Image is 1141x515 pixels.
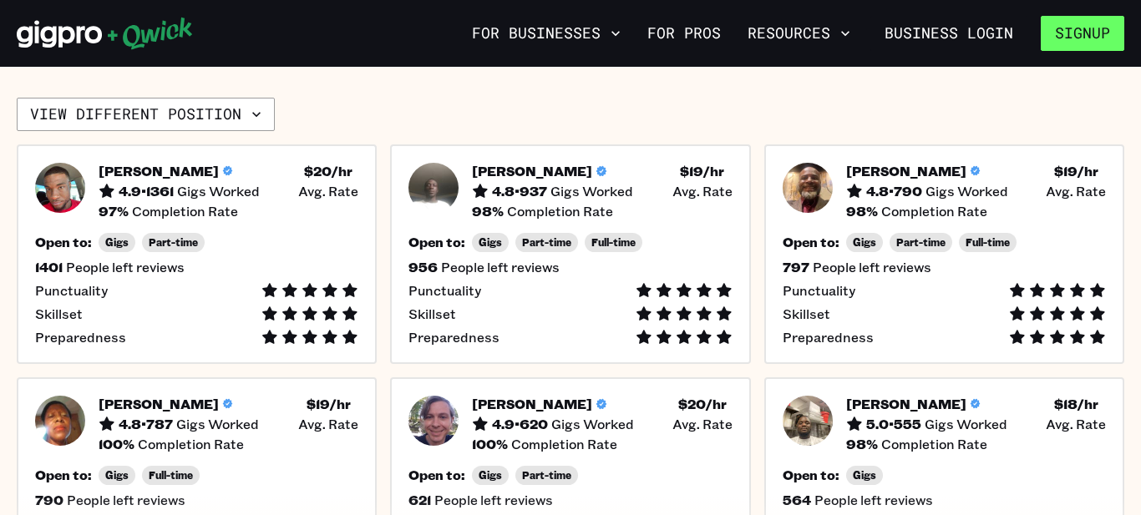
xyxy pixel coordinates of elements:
[441,259,560,275] span: People left reviews
[304,163,352,179] h5: $ 20 /hr
[149,236,198,249] span: Part-time
[17,144,377,364] button: Pro headshot[PERSON_NAME]4.9•1361Gigs Worked$20/hr Avg. Rate97%Completion RateOpen to:GigsPart-ti...
[881,203,987,220] span: Completion Rate
[408,234,465,250] h5: Open to:
[764,144,1124,364] button: Pro headshot[PERSON_NAME]4.8•790Gigs Worked$19/hr Avg. Rate98%Completion RateOpen to:GigsPart-tim...
[105,236,129,249] span: Gigs
[35,259,63,275] h5: 1401
[741,19,857,48] button: Resources
[17,98,275,131] button: View different position
[846,396,966,412] h5: [PERSON_NAME]
[492,183,547,199] h5: 4.8 • 937
[465,19,627,48] button: For Businesses
[783,329,874,346] span: Preparedness
[177,183,260,199] span: Gigs Worked
[846,203,878,220] h5: 98 %
[479,469,502,482] span: Gigs
[35,329,126,346] span: Preparedness
[492,416,548,432] h5: 4.9 • 620
[1046,416,1106,432] span: Avg. Rate
[783,259,809,275] h5: 797
[105,469,129,482] span: Gigs
[472,163,592,179] h5: [PERSON_NAME]
[813,259,931,275] span: People left reviews
[35,282,108,299] span: Punctuality
[99,163,219,179] h5: [PERSON_NAME]
[866,183,922,199] h5: 4.8 • 790
[966,236,1010,249] span: Full-time
[298,183,358,199] span: Avg. Rate
[680,163,724,179] h5: $ 19 /hr
[35,163,85,213] img: Pro headshot
[35,467,92,483] h5: Open to:
[550,183,633,199] span: Gigs Worked
[408,163,459,213] img: Pro headshot
[522,469,571,482] span: Part-time
[298,416,358,432] span: Avg. Rate
[408,282,481,299] span: Punctuality
[408,396,459,446] img: Pro headshot
[479,236,502,249] span: Gigs
[138,436,244,452] span: Completion Rate
[408,492,431,508] h5: 621
[35,234,92,250] h5: Open to:
[783,396,833,446] img: Pro headshot
[119,183,174,199] h5: 4.9 • 1361
[99,203,129,220] h5: 97 %
[846,436,878,452] h5: 98 %
[1041,16,1124,51] button: Signup
[591,236,636,249] span: Full-time
[99,436,134,452] h5: 100 %
[149,469,193,482] span: Full-time
[408,467,465,483] h5: Open to:
[783,282,855,299] span: Punctuality
[472,203,504,220] h5: 98 %
[870,16,1027,51] a: Business Login
[522,236,571,249] span: Part-time
[814,492,933,508] span: People left reviews
[408,305,456,322] span: Skillset
[390,144,750,364] button: Pro headshot[PERSON_NAME]4.8•937Gigs Worked$19/hr Avg. Rate98%Completion RateOpen to:GigsPart-tim...
[925,183,1008,199] span: Gigs Worked
[119,416,173,432] h5: 4.8 • 787
[678,396,727,412] h5: $ 20 /hr
[925,416,1007,432] span: Gigs Worked
[132,203,238,220] span: Completion Rate
[853,236,876,249] span: Gigs
[783,234,839,250] h5: Open to:
[434,492,553,508] span: People left reviews
[783,492,811,508] h5: 564
[408,259,438,275] h5: 956
[641,19,728,48] a: For Pros
[783,305,830,322] span: Skillset
[853,469,876,482] span: Gigs
[1054,396,1098,412] h5: $ 18 /hr
[1054,163,1098,179] h5: $ 19 /hr
[35,492,63,508] h5: 790
[783,467,839,483] h5: Open to:
[66,259,185,275] span: People left reviews
[35,305,83,322] span: Skillset
[67,492,185,508] span: People left reviews
[551,416,634,432] span: Gigs Worked
[507,203,613,220] span: Completion Rate
[472,436,508,452] h5: 100 %
[896,236,946,249] span: Part-time
[176,416,259,432] span: Gigs Worked
[511,436,617,452] span: Completion Rate
[783,163,833,213] img: Pro headshot
[472,396,592,412] h5: [PERSON_NAME]
[866,416,921,432] h5: 5.0 • 555
[99,396,219,412] h5: [PERSON_NAME]
[846,163,966,179] h5: [PERSON_NAME]
[1046,183,1106,199] span: Avg. Rate
[881,436,987,452] span: Completion Rate
[672,416,733,432] span: Avg. Rate
[408,329,500,346] span: Preparedness
[35,396,85,446] img: Pro headshot
[672,183,733,199] span: Avg. Rate
[307,396,351,412] h5: $ 19 /hr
